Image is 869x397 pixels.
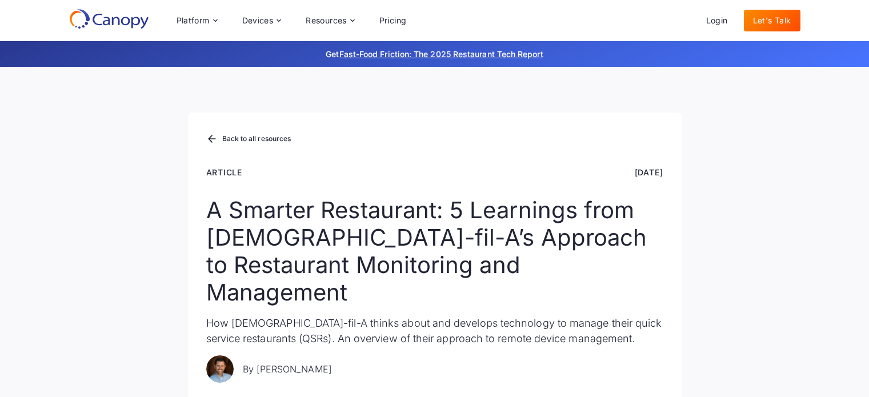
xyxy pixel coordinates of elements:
[167,9,226,32] div: Platform
[744,10,800,31] a: Let's Talk
[370,10,416,31] a: Pricing
[222,135,291,142] div: Back to all resources
[306,17,347,25] div: Resources
[155,48,715,60] p: Get
[233,9,290,32] div: Devices
[297,9,363,32] div: Resources
[206,166,243,178] div: Article
[243,362,332,376] p: By [PERSON_NAME]
[339,49,543,59] a: Fast-Food Friction: The 2025 Restaurant Tech Report
[206,197,663,306] h1: A Smarter Restaurant: 5 Learnings from [DEMOGRAPHIC_DATA]-fil-A’s Approach to Restaurant Monitori...
[635,166,663,178] div: [DATE]
[697,10,737,31] a: Login
[206,315,663,346] p: How [DEMOGRAPHIC_DATA]-fil-A thinks about and develops technology to manage their quick service r...
[242,17,274,25] div: Devices
[206,132,291,147] a: Back to all resources
[177,17,210,25] div: Platform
